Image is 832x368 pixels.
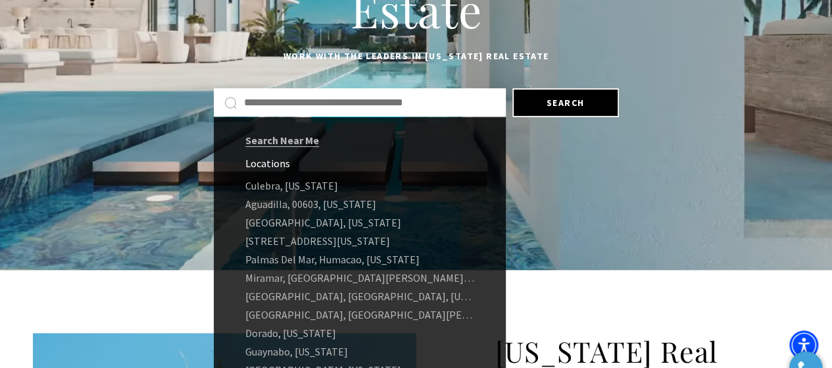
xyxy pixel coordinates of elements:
a: Aguadilla, 00603, [US_STATE] [214,195,506,213]
a: Guaynabo, [US_STATE] [214,342,506,361]
button: Search [512,88,619,117]
a: [GEOGRAPHIC_DATA], [GEOGRAPHIC_DATA], [US_STATE] [214,287,506,305]
a: Culebra, [US_STATE] [214,176,506,195]
a: [GEOGRAPHIC_DATA], [US_STATE] [214,213,506,232]
a: Dorado, [US_STATE] [214,324,506,342]
p: Work with the leaders in [US_STATE] Real Estate [33,49,799,65]
div: Accessibility Menu [789,330,818,359]
a: [STREET_ADDRESS][US_STATE] [214,232,506,250]
a: Search Near Me [245,134,319,147]
a: Palmas Del Mar, Humacao, [US_STATE] [214,250,506,269]
div: Locations [245,157,461,170]
a: Miramar, [GEOGRAPHIC_DATA][PERSON_NAME], 00907, [US_STATE] [214,269,506,287]
a: [GEOGRAPHIC_DATA], [GEOGRAPHIC_DATA][PERSON_NAME], [US_STATE] [214,305,506,324]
